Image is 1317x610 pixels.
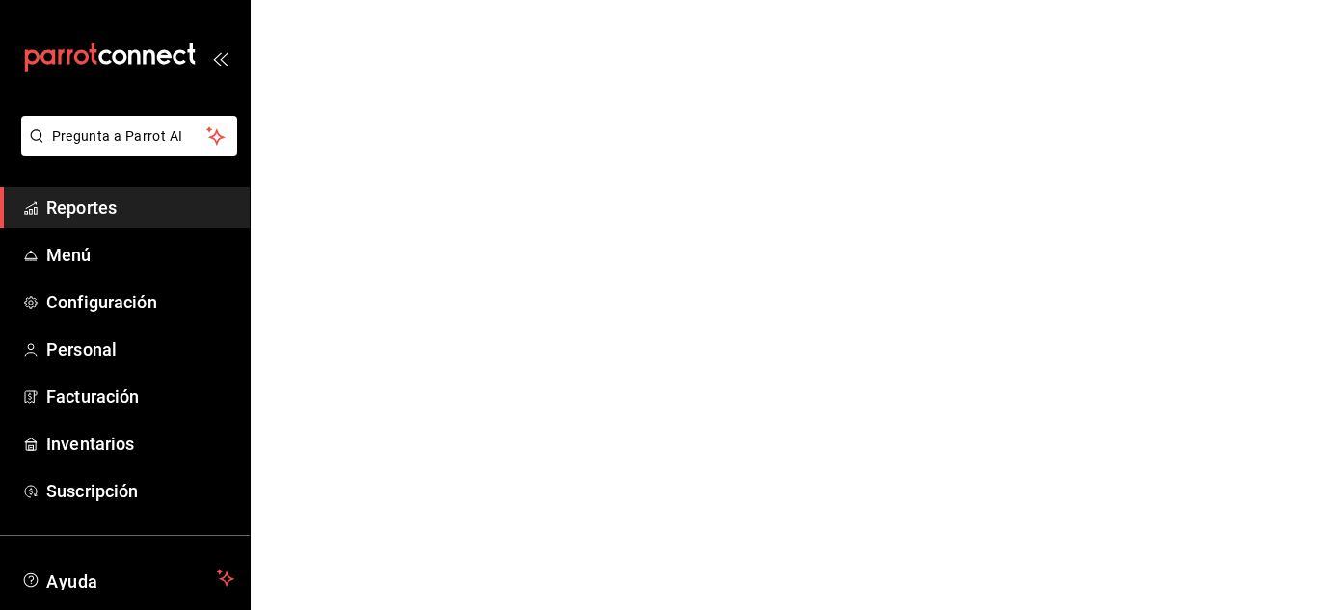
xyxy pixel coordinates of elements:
span: Suscripción [46,478,234,504]
span: Menú [46,242,234,268]
a: Pregunta a Parrot AI [13,140,237,160]
span: Pregunta a Parrot AI [52,126,207,146]
button: open_drawer_menu [212,50,228,66]
button: Pregunta a Parrot AI [21,116,237,156]
span: Reportes [46,195,234,221]
span: Inventarios [46,431,234,457]
span: Facturación [46,384,234,410]
span: Personal [46,336,234,362]
span: Configuración [46,289,234,315]
span: Ayuda [46,567,209,590]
